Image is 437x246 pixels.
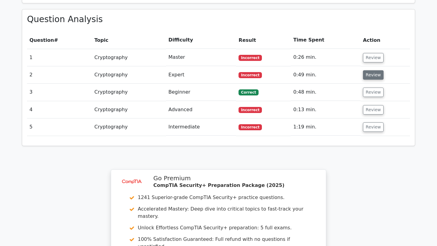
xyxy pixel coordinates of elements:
td: Cryptography [92,118,166,136]
button: Review [363,105,384,115]
td: 2 [27,66,92,84]
td: 0:13 min. [291,101,361,118]
td: 0:48 min. [291,84,361,101]
td: 3 [27,84,92,101]
td: Master [166,49,236,66]
td: 0:26 min. [291,49,361,66]
span: Correct [239,89,258,95]
button: Review [363,122,384,132]
span: Incorrect [239,107,262,113]
td: 1 [27,49,92,66]
th: Action [361,32,410,49]
td: Cryptography [92,49,166,66]
span: Incorrect [239,124,262,130]
span: Incorrect [239,55,262,61]
button: Review [363,70,384,80]
td: 1:19 min. [291,118,361,136]
td: Cryptography [92,84,166,101]
th: Difficulty [166,32,236,49]
td: 0:49 min. [291,66,361,84]
td: Cryptography [92,101,166,118]
td: Intermediate [166,118,236,136]
td: Expert [166,66,236,84]
h3: Question Analysis [27,14,410,25]
th: # [27,32,92,49]
th: Topic [92,32,166,49]
td: Beginner [166,84,236,101]
td: Cryptography [92,66,166,84]
td: Advanced [166,101,236,118]
span: Incorrect [239,72,262,78]
button: Review [363,53,384,62]
td: 4 [27,101,92,118]
th: Time Spent [291,32,361,49]
th: Result [236,32,291,49]
button: Review [363,88,384,97]
span: Question [29,37,54,43]
td: 5 [27,118,92,136]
